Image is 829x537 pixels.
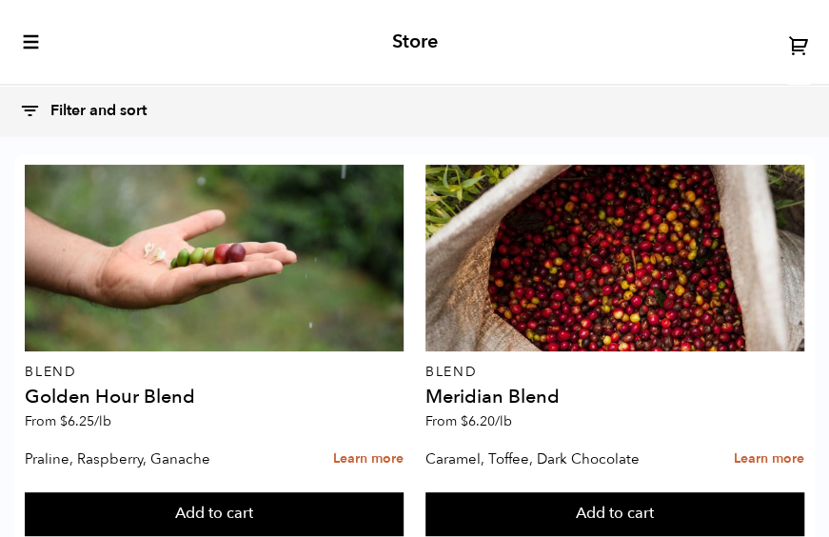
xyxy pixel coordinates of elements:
button: toggle-mobile-menu [19,32,41,51]
p: Praline, Raspberry, Ganache [25,445,252,473]
span: $ [461,412,468,430]
p: Blend [25,366,404,379]
span: $ [60,412,68,430]
p: Blend [425,366,804,379]
span: From [25,412,111,430]
span: /lb [495,412,512,430]
span: From [425,412,512,430]
a: Learn more [333,439,404,480]
a: Learn more [734,439,804,480]
p: Caramel, Toffee, Dark Chocolate [425,445,653,473]
h4: Golden Hour Blend [25,388,404,407]
h2: Store [392,30,438,53]
h4: Meridian Blend [425,388,804,407]
button: Filter and sort [19,90,166,131]
bdi: 6.20 [461,412,512,430]
button: Add to cart [425,492,804,536]
span: /lb [94,412,111,430]
bdi: 6.25 [60,412,111,430]
button: Add to cart [25,492,404,536]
